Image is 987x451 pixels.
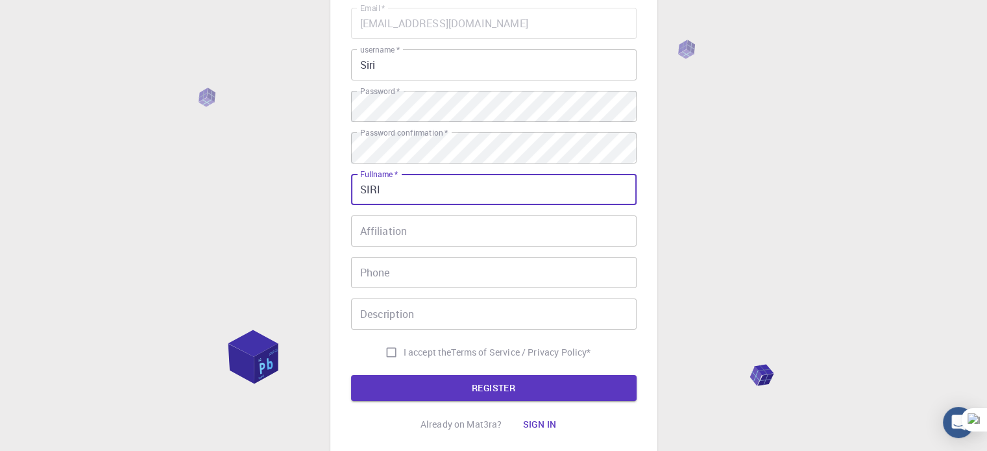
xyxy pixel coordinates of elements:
span: I accept the [404,346,452,359]
button: REGISTER [351,375,637,401]
label: username [360,44,400,55]
label: Fullname [360,169,398,180]
p: Already on Mat3ra? [420,418,502,431]
p: Terms of Service / Privacy Policy * [451,346,591,359]
label: Email [360,3,385,14]
label: Password confirmation [360,127,448,138]
a: Terms of Service / Privacy Policy* [451,346,591,359]
label: Password [360,86,400,97]
div: Open Intercom Messenger [943,407,974,438]
button: Sign in [512,411,567,437]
